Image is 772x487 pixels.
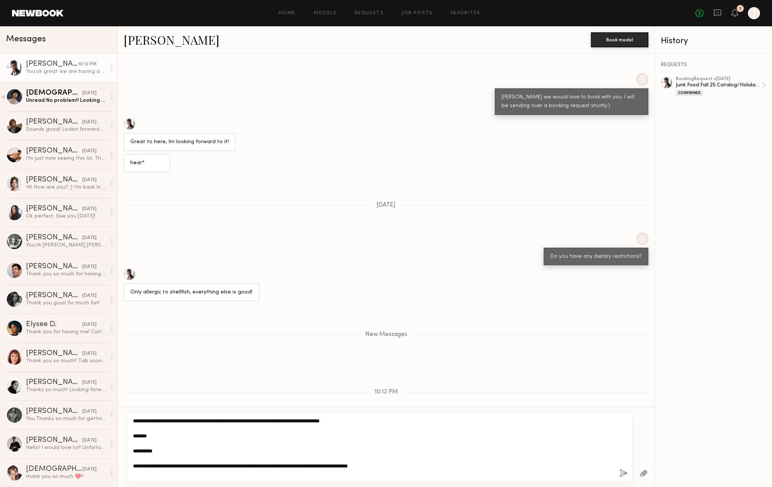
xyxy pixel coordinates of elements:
[26,234,82,242] div: [PERSON_NAME]
[82,437,97,444] div: [DATE]
[26,242,106,249] div: You: Hi [PERSON_NAME] [PERSON_NAME] here - Creative Director @ Junk Food Clothing =) Crazy last m...
[82,350,97,357] div: [DATE]
[26,444,106,451] div: Hello! I would love to!! Unfortunately, I have a conflict that day. Is there any other day you mi...
[26,321,82,328] div: Elysee D.
[314,11,337,16] a: Models
[26,126,106,133] div: Sounds good! Lookin forward to it :)
[82,408,97,415] div: [DATE]
[26,97,106,104] div: Unread: No problem!! Looking forward to working together soon! Thanks! [DEMOGRAPHIC_DATA]
[130,159,163,168] div: hear*
[26,68,106,75] div: You: ok great we are having a catered meal and they are providing chicken as the optional protein...
[502,93,642,110] div: [PERSON_NAME] we would love to book with you. I will be sending over a booking request shortly:)
[26,184,106,191] div: Hi! How are you? :) I’m back in town and just wanted to confirm 10-1 weds?
[739,7,741,11] div: 1
[676,82,761,89] div: Junk Food Fall 25 Catalog/Holiday Shoot
[26,155,106,162] div: I’m just now seeing this lol. Thank you, it was my absolute pleasure being involved!
[82,321,97,328] div: [DATE]
[355,11,384,16] a: Requests
[130,288,252,297] div: Only allergic to shellfish, everything else is good!
[26,60,78,68] div: [PERSON_NAME]
[26,408,82,415] div: [PERSON_NAME]
[279,11,296,16] a: Home
[26,437,82,444] div: [PERSON_NAME]
[676,77,766,96] a: bookingRequest •[DATE]Junk Food Fall 25 Catalog/Holiday ShootConfirmed
[26,147,82,155] div: [PERSON_NAME]
[451,11,480,16] a: Favorites
[26,415,106,422] div: You: Thanks so much for getting back to [GEOGRAPHIC_DATA]! No worries and yes we would love to ma...
[6,35,46,44] span: Messages
[82,234,97,242] div: [DATE]
[591,32,648,47] button: Book model
[26,466,82,473] div: [DEMOGRAPHIC_DATA][PERSON_NAME]
[26,350,82,357] div: [PERSON_NAME]
[82,90,97,97] div: [DATE]
[78,61,97,68] div: 10:12 PM
[375,389,398,395] span: 10:12 PM
[26,299,106,307] div: Thank you guys! So much fun!
[26,386,106,393] div: Thanks so much! Looking forward to working together then!
[130,138,229,147] div: Great to here, Im looking forward to it!
[676,90,703,96] div: Confirmed
[26,292,82,299] div: [PERSON_NAME]
[26,379,82,386] div: [PERSON_NAME]
[82,206,97,213] div: [DATE]
[82,466,97,473] div: [DATE]
[661,37,766,45] div: History
[82,119,97,126] div: [DATE]
[82,263,97,271] div: [DATE]
[402,11,433,16] a: Job Posts
[365,331,407,338] span: New Messages
[124,32,219,48] a: [PERSON_NAME]
[26,271,106,278] div: Thank you so much for having me! Your team is wonderful. So grateful to have been a part of that ...
[26,118,82,126] div: [PERSON_NAME]
[26,357,106,364] div: Thank you so much!! Talk soon ☺️
[26,213,106,220] div: Ok perfect. See you [DATE]!
[26,205,82,213] div: [PERSON_NAME]
[26,89,82,97] div: [DEMOGRAPHIC_DATA][PERSON_NAME]
[376,202,396,209] span: [DATE]
[661,62,766,68] div: REQUESTS
[550,253,642,261] div: Do you have any dietary restrictions?
[26,473,106,480] div: thank you so much ♥️!!
[26,263,82,271] div: [PERSON_NAME]
[26,176,82,184] div: [PERSON_NAME]
[82,148,97,155] div: [DATE]
[591,36,648,42] a: Book model
[748,7,760,19] a: J
[82,177,97,184] div: [DATE]
[82,292,97,299] div: [DATE]
[82,379,97,386] div: [DATE]
[676,77,761,82] div: booking Request • [DATE]
[26,328,106,336] div: Thank you for having me! Can’t wait to see everything:)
